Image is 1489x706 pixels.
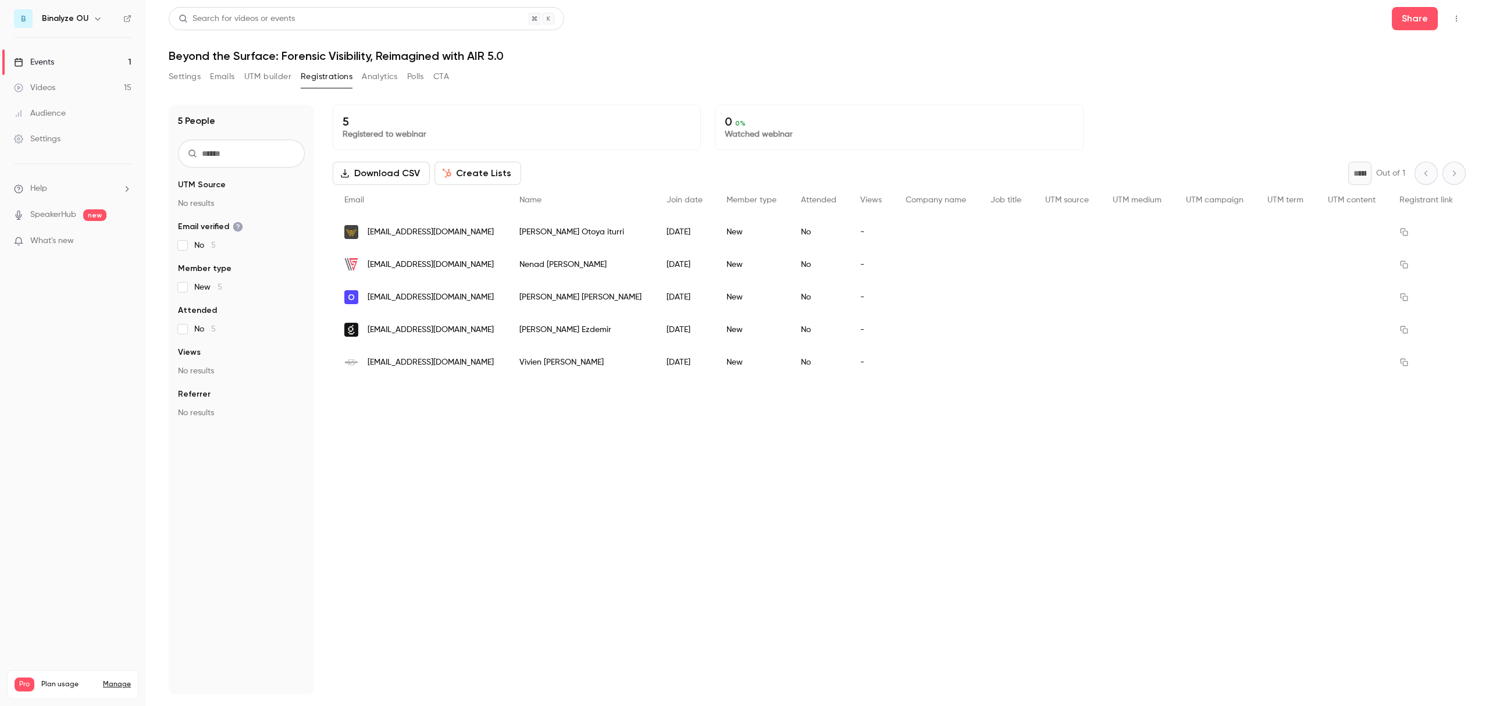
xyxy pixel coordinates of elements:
button: Analytics [362,67,398,86]
button: Create Lists [434,162,521,185]
p: No results [178,365,305,377]
span: Email [344,196,364,204]
div: - [849,216,894,248]
span: Attended [801,196,836,204]
div: - [849,281,894,313]
span: Help [30,183,47,195]
button: Share [1392,7,1438,30]
div: [DATE] [655,248,715,281]
span: 5 [211,325,216,333]
div: New [715,248,789,281]
span: [EMAIL_ADDRESS][DOMAIN_NAME] [368,356,494,369]
span: UTM Source [178,179,226,191]
span: Views [178,347,201,358]
span: UTM content [1328,196,1376,204]
span: UTM source [1045,196,1089,204]
span: Referrer [178,388,211,400]
div: [PERSON_NAME] Ezdemir [508,313,655,346]
span: UTM campaign [1186,196,1244,204]
span: Views [860,196,882,204]
button: UTM builder [244,67,291,86]
span: Company name [906,196,966,204]
div: Events [14,56,54,68]
img: we-secure.eu [344,258,358,272]
div: No [789,248,849,281]
span: Job title [991,196,1021,204]
span: Attended [178,305,217,316]
div: - [849,248,894,281]
img: pawaperu.com [344,225,358,239]
div: New [715,313,789,346]
div: Search for videos or events [179,13,295,25]
span: [EMAIL_ADDRESS][DOMAIN_NAME] [368,259,494,271]
h1: Beyond the Surface: Forensic Visibility, Reimagined with AIR 5.0 [169,49,1466,63]
img: gaissecurity.com [344,323,358,337]
h6: Binalyze OU [42,13,88,24]
span: 5 [211,241,216,249]
span: UTM term [1267,196,1303,204]
li: help-dropdown-opener [14,183,131,195]
div: New [715,346,789,379]
span: What's new [30,235,74,247]
div: - [849,346,894,379]
div: [DATE] [655,216,715,248]
span: [EMAIL_ADDRESS][DOMAIN_NAME] [368,226,494,238]
span: No [194,323,216,335]
a: Manage [103,680,131,689]
div: [PERSON_NAME] Otoya iturri [508,216,655,248]
div: No [789,216,849,248]
p: 0 [725,115,1073,129]
span: [EMAIL_ADDRESS][DOMAIN_NAME] [368,291,494,304]
button: CTA [433,67,449,86]
div: No [789,346,849,379]
div: [PERSON_NAME] [PERSON_NAME] [508,281,655,313]
span: new [83,209,106,221]
div: New [715,281,789,313]
span: B [21,13,26,25]
p: Out of 1 [1376,167,1405,179]
button: Registrations [301,67,352,86]
div: New [715,216,789,248]
span: Member type [178,263,231,274]
span: Join date [667,196,703,204]
span: 0 % [735,119,746,127]
h1: 5 People [178,114,215,128]
div: Settings [14,133,60,145]
img: hioscar.com [344,290,358,304]
button: Download CSV [333,162,430,185]
span: 5 [218,283,222,291]
button: Emails [210,67,234,86]
span: Registrant link [1399,196,1453,204]
p: No results [178,407,305,419]
div: Nenad [PERSON_NAME] [508,248,655,281]
span: Name [519,196,542,204]
div: - [849,313,894,346]
a: SpeakerHub [30,209,76,221]
div: Audience [14,108,66,119]
span: Email verified [178,221,243,233]
div: Videos [14,82,55,94]
span: [EMAIL_ADDRESS][DOMAIN_NAME] [368,324,494,336]
span: UTM medium [1113,196,1162,204]
div: [DATE] [655,346,715,379]
button: Settings [169,67,201,86]
span: New [194,281,222,293]
span: Member type [726,196,776,204]
p: 5 [343,115,691,129]
p: Watched webinar [725,129,1073,140]
div: [DATE] [655,313,715,346]
div: No [789,281,849,313]
div: [DATE] [655,281,715,313]
span: Plan usage [41,680,96,689]
img: sequrium.com [344,355,358,369]
span: Pro [15,678,34,691]
button: Polls [407,67,424,86]
p: Registered to webinar [343,129,691,140]
div: No [789,313,849,346]
section: facet-groups [178,179,305,419]
div: Vivien [PERSON_NAME] [508,346,655,379]
p: No results [178,198,305,209]
span: No [194,240,216,251]
div: People list [333,185,1466,379]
